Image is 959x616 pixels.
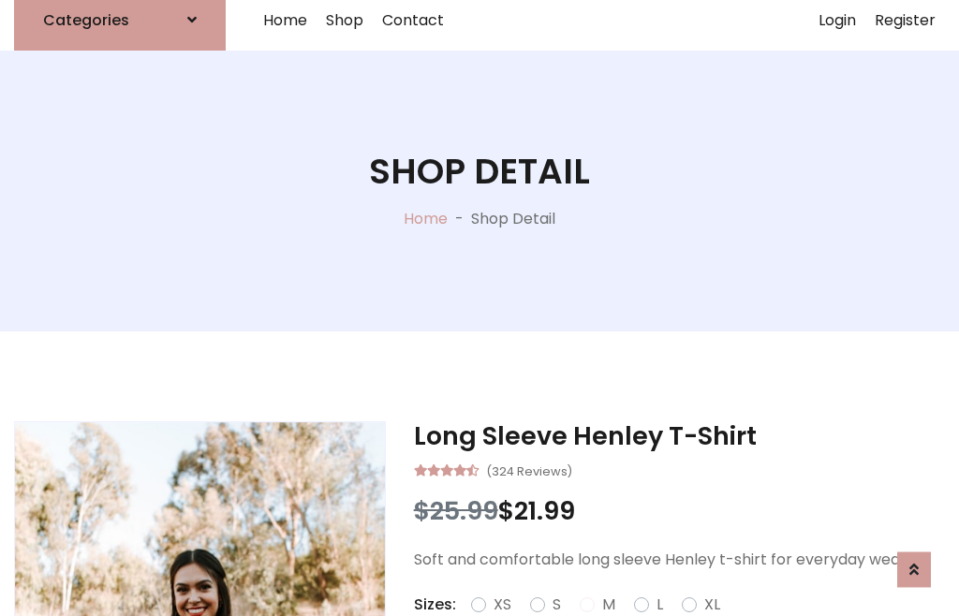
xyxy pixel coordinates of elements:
[404,208,448,229] a: Home
[414,421,945,451] h3: Long Sleeve Henley T-Shirt
[414,594,456,616] p: Sizes:
[602,594,615,616] label: M
[704,594,720,616] label: XL
[486,459,572,481] small: (324 Reviews)
[414,549,945,571] p: Soft and comfortable long sleeve Henley t-shirt for everyday wear.
[414,493,498,528] span: $25.99
[369,151,590,193] h1: Shop Detail
[514,493,575,528] span: 21.99
[43,11,129,29] h6: Categories
[414,496,945,526] h3: $
[553,594,561,616] label: S
[471,208,555,230] p: Shop Detail
[494,594,511,616] label: XS
[657,594,663,616] label: L
[448,208,471,230] p: -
